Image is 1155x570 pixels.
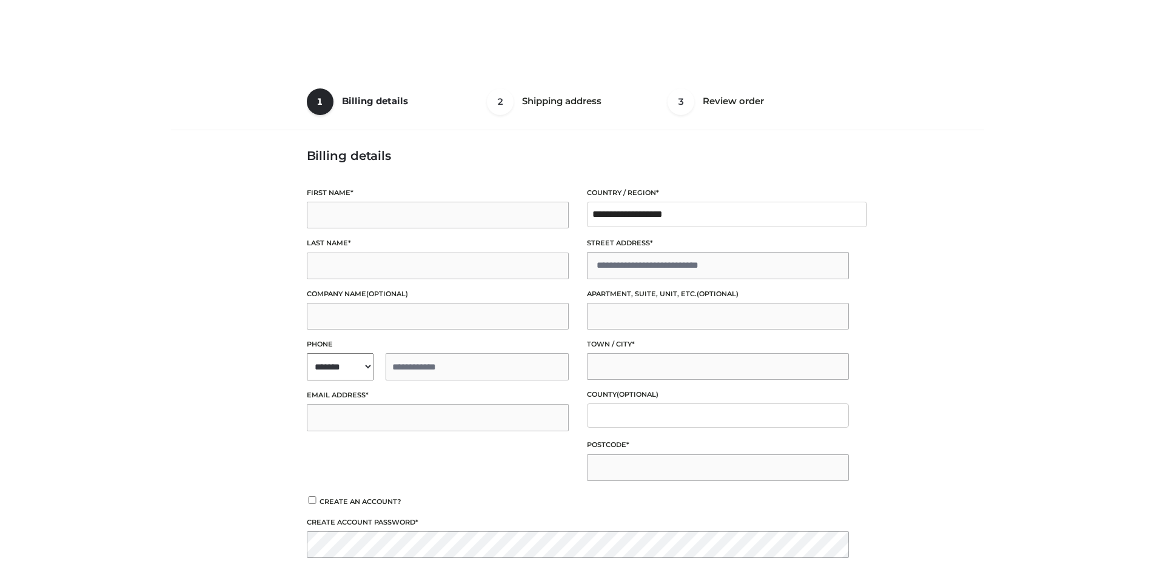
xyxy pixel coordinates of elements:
span: 1 [307,88,333,115]
label: First name [307,187,569,199]
span: 2 [487,88,514,115]
span: Shipping address [522,95,601,107]
span: (optional) [366,290,408,298]
span: Billing details [342,95,408,107]
label: County [587,389,849,400]
span: (optional) [617,390,658,399]
span: (optional) [697,290,738,298]
span: 3 [668,88,694,115]
input: Create an account? [307,496,318,504]
span: Review order [703,95,764,107]
label: Phone [307,339,569,350]
label: Country / Region [587,187,849,199]
label: Postcode [587,439,849,451]
label: Town / City [587,339,849,350]
label: Apartment, suite, unit, etc. [587,288,849,300]
span: Create an account? [320,497,401,506]
label: Last name [307,237,569,249]
label: Email address [307,389,569,401]
label: Company name [307,288,569,300]
label: Create account password [307,517,849,528]
h3: Billing details [307,148,849,163]
label: Street address [587,237,849,249]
